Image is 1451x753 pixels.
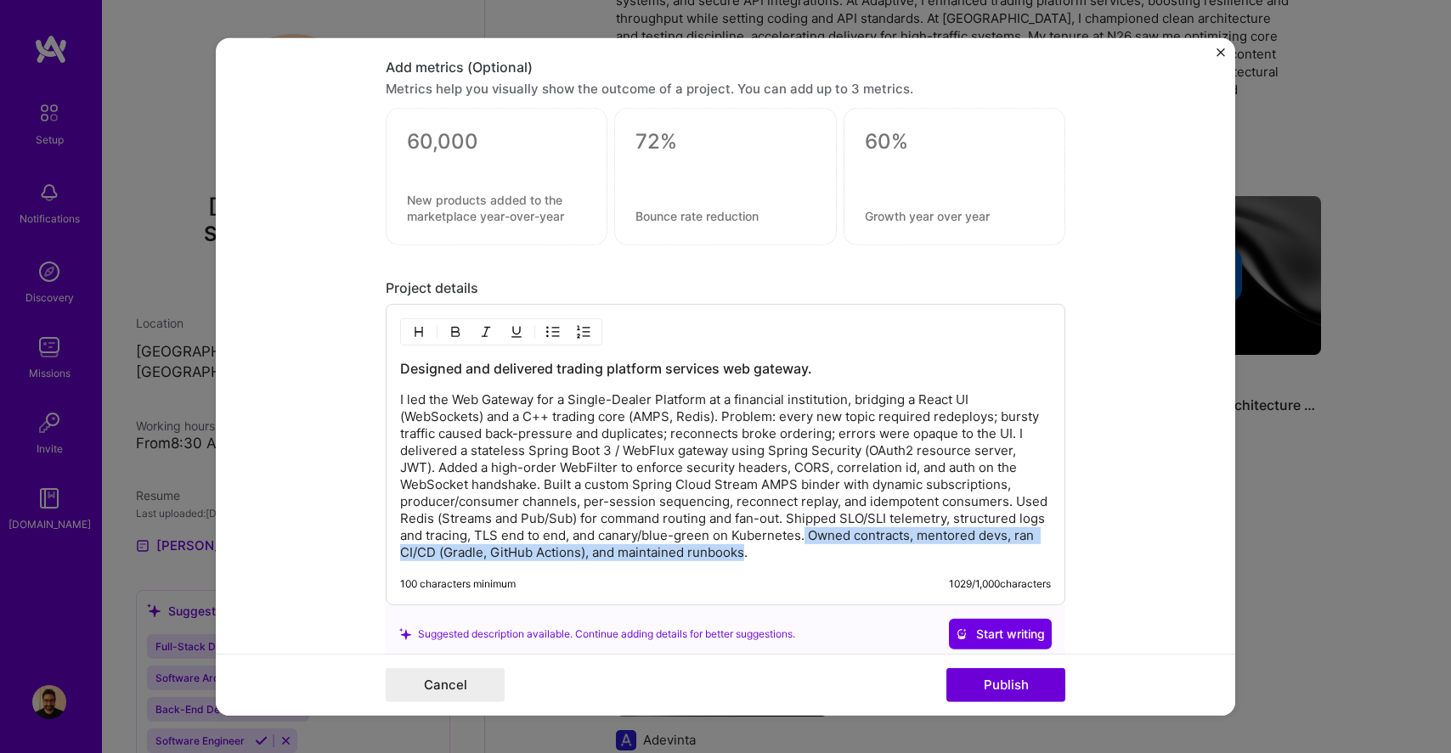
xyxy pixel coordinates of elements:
[412,325,426,339] img: Heading
[400,359,1051,378] h3: Designed and delivered trading platform services web gateway.
[400,391,1051,561] p: I led the Web Gateway for a Single-Dealer Platform at a financial institution, bridging a React U...
[386,59,1065,76] div: Add metrics (Optional)
[546,325,560,339] img: UL
[399,628,411,640] i: icon SuggestedTeams
[1217,48,1225,65] button: Close
[510,325,523,339] img: Underline
[386,279,1065,297] div: Project details
[479,325,493,339] img: Italic
[534,322,535,342] img: Divider
[399,625,795,643] div: Suggested description available. Continue adding details for better suggestions.
[949,619,1052,649] button: Start writing
[946,668,1065,702] button: Publish
[956,626,1045,643] span: Start writing
[577,325,590,339] img: OL
[956,628,968,640] i: icon CrystalBallWhite
[949,577,1051,591] div: 1029 / 1,000 characters
[386,668,505,702] button: Cancel
[386,80,1065,98] div: Metrics help you visually show the outcome of a project. You can add up to 3 metrics.
[449,325,462,339] img: Bold
[400,577,516,591] div: 100 characters minimum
